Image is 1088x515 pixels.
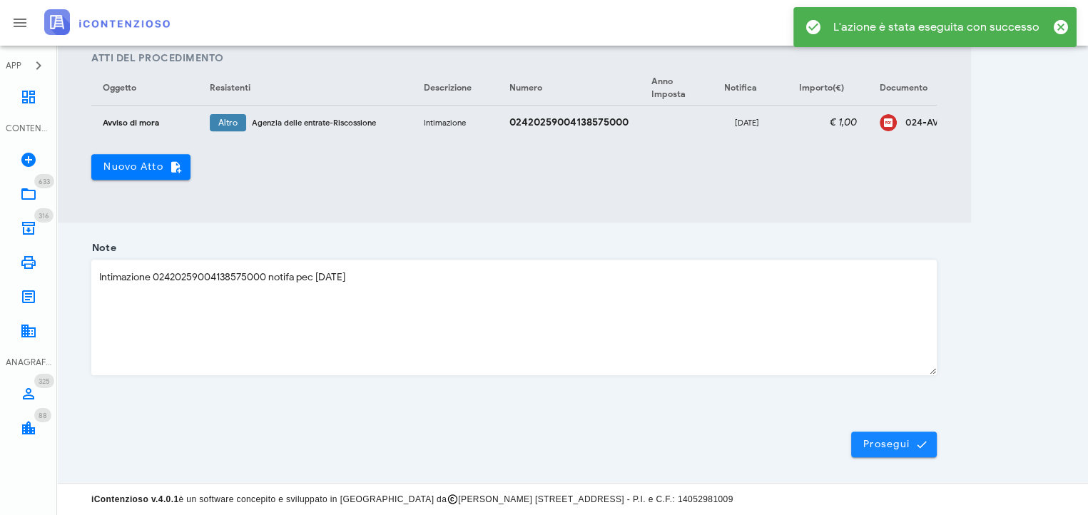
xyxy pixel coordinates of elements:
[91,494,178,504] strong: iContenzioso v.4.0.1
[103,118,159,128] small: Avviso di mora
[711,71,783,106] th: Notifica: Non ordinato. Attiva per ordinare in ordine crescente.
[412,71,498,106] th: Descrizione: Non ordinato. Attiva per ordinare in ordine crescente.
[1015,6,1049,40] button: Distintivo
[424,82,472,93] span: Descrizione
[39,411,47,420] span: 88
[39,177,50,186] span: 633
[1051,17,1071,37] button: Chiudi
[252,117,401,128] div: Agenzia delle entrate-Riscossione
[39,377,50,386] span: 325
[735,118,759,128] small: [DATE]
[34,174,54,188] span: Distintivo
[6,356,51,369] div: ANAGRAFICA
[6,122,51,135] div: CONTENZIOSO
[198,71,412,106] th: Resistenti
[103,82,136,93] span: Oggetto
[39,211,49,220] span: 316
[91,154,190,180] button: Nuovo Atto
[651,76,686,99] span: Anno Imposta
[783,71,868,106] th: Importo(€): Non ordinato. Attiva per ordinare in ordine crescente.
[830,116,857,128] em: € 1,00
[91,51,937,66] h4: Atti del Procedimento
[218,114,238,131] span: Altro
[833,19,1039,36] div: L'azione è stata eseguita con successo
[44,9,170,35] img: logo-text-2x.png
[88,241,116,255] label: Note
[210,82,250,93] span: Resistenti
[799,82,844,93] span: Importo(€)
[880,114,897,131] div: Clicca per aprire un'anteprima del file o scaricarlo
[509,82,542,93] span: Numero
[103,160,179,173] span: Nuovo Atto
[863,438,925,451] span: Prosegui
[724,82,757,93] span: Notifica
[424,118,466,128] small: Intimazione
[981,6,1015,40] button: MB
[91,71,198,106] th: Oggetto: Non ordinato. Attiva per ordinare in ordine crescente.
[34,408,51,422] span: Distintivo
[640,71,711,106] th: Anno Imposta: Non ordinato. Attiva per ordinare in ordine crescente.
[905,117,980,128] div: 024-AVI-00007968-02420259004138575000-signed
[851,432,937,457] button: Prosegui
[498,71,640,106] th: Numero: Non ordinato. Attiva per ordinare in ordine crescente.
[509,116,629,128] strong: 02420259004138575000
[905,117,980,128] div: Clicca per aprire un'anteprima del file o scaricarlo
[34,208,54,223] span: Distintivo
[868,71,991,106] th: Documento
[880,82,927,93] span: Documento
[34,374,54,388] span: Distintivo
